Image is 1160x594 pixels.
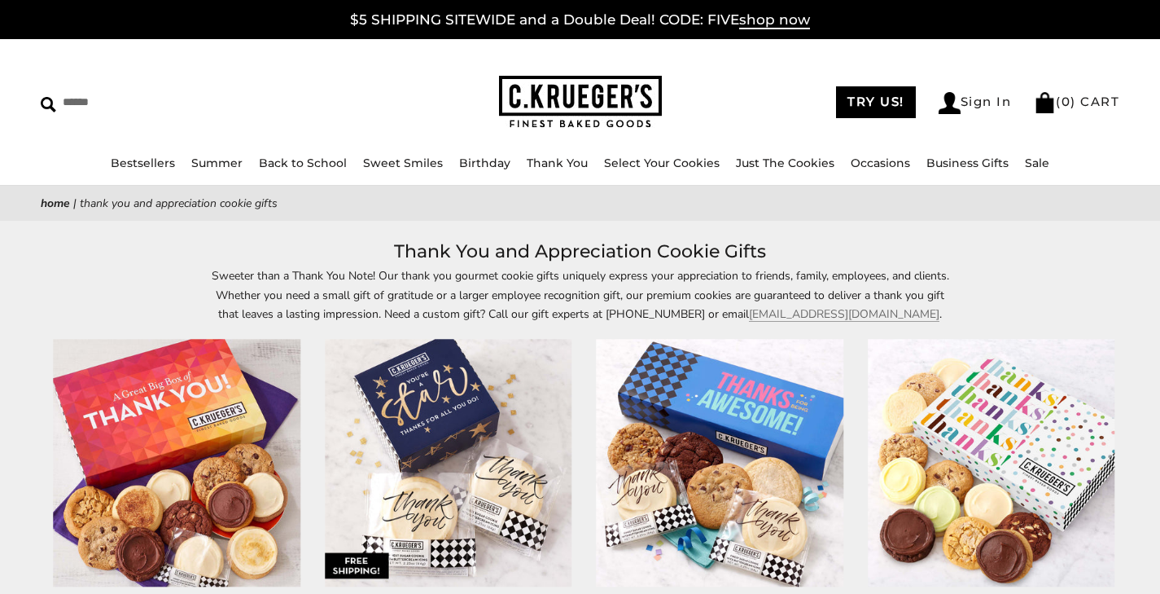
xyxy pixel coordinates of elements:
[73,196,77,211] span: |
[836,86,916,118] a: TRY US!
[868,340,1114,587] img: Thanks! Cookie Gift Boxes - Assorted Cookies
[749,306,939,322] a: [EMAIL_ADDRESS][DOMAIN_NAME]
[350,11,810,29] a: $5 SHIPPING SITEWIDE and a Double Deal! CODE: FIVEshop now
[259,156,347,170] a: Back to School
[597,340,843,587] img: Thanks for Being Awesome Half Dozen Sampler - Assorted Cookies
[499,76,662,129] img: C.KRUEGER'S
[527,156,588,170] a: Thank You
[65,237,1095,266] h1: Thank You and Appreciation Cookie Gifts
[1062,94,1071,109] span: 0
[1025,156,1049,170] a: Sale
[206,266,955,323] p: Sweeter than a Thank You Note! Our thank you gourmet cookie gifts uniquely express your appreciat...
[926,156,1009,170] a: Business Gifts
[41,196,70,211] a: Home
[111,156,175,170] a: Bestsellers
[363,156,443,170] a: Sweet Smiles
[41,194,1119,213] nav: breadcrumbs
[54,340,300,587] img: Box of Thanks Cookie Gift Boxes - Assorted Cookies
[191,156,243,170] a: Summer
[325,340,571,587] img: You’re a Star Duo Sampler - Iced Cookies with Messages
[80,196,278,211] span: Thank You and Appreciation Cookie Gifts
[1034,92,1056,113] img: Bag
[939,92,961,114] img: Account
[41,90,294,115] input: Search
[739,11,810,29] span: shop now
[1034,94,1119,109] a: (0) CART
[41,97,56,112] img: Search
[939,92,1012,114] a: Sign In
[736,156,834,170] a: Just The Cookies
[604,156,720,170] a: Select Your Cookies
[851,156,910,170] a: Occasions
[459,156,510,170] a: Birthday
